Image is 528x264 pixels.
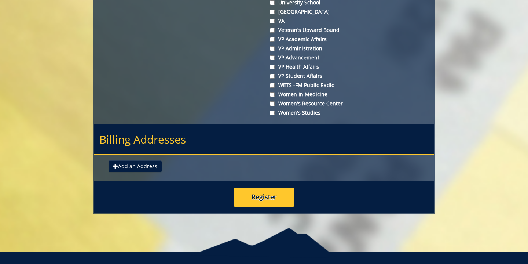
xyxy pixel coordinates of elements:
label: Women in Medicine [270,91,429,98]
label: Women's Resource Center [270,100,429,107]
label: Veteran's Upward Bound [270,26,429,34]
label: VA [270,17,429,25]
h2: Billing Addresses [94,124,434,155]
label: VP Administration [270,45,429,52]
label: WETS -FM Public Radio [270,82,429,89]
label: [GEOGRAPHIC_DATA] [270,8,429,15]
label: VP Advancement [270,54,429,61]
button: Register [234,188,294,207]
label: Women's Studies [270,109,429,116]
label: VP Academic Affairs [270,36,429,43]
label: VP Health Affairs [270,63,429,70]
button: Add an Address [109,160,162,172]
label: VP Student Affairs [270,72,429,80]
